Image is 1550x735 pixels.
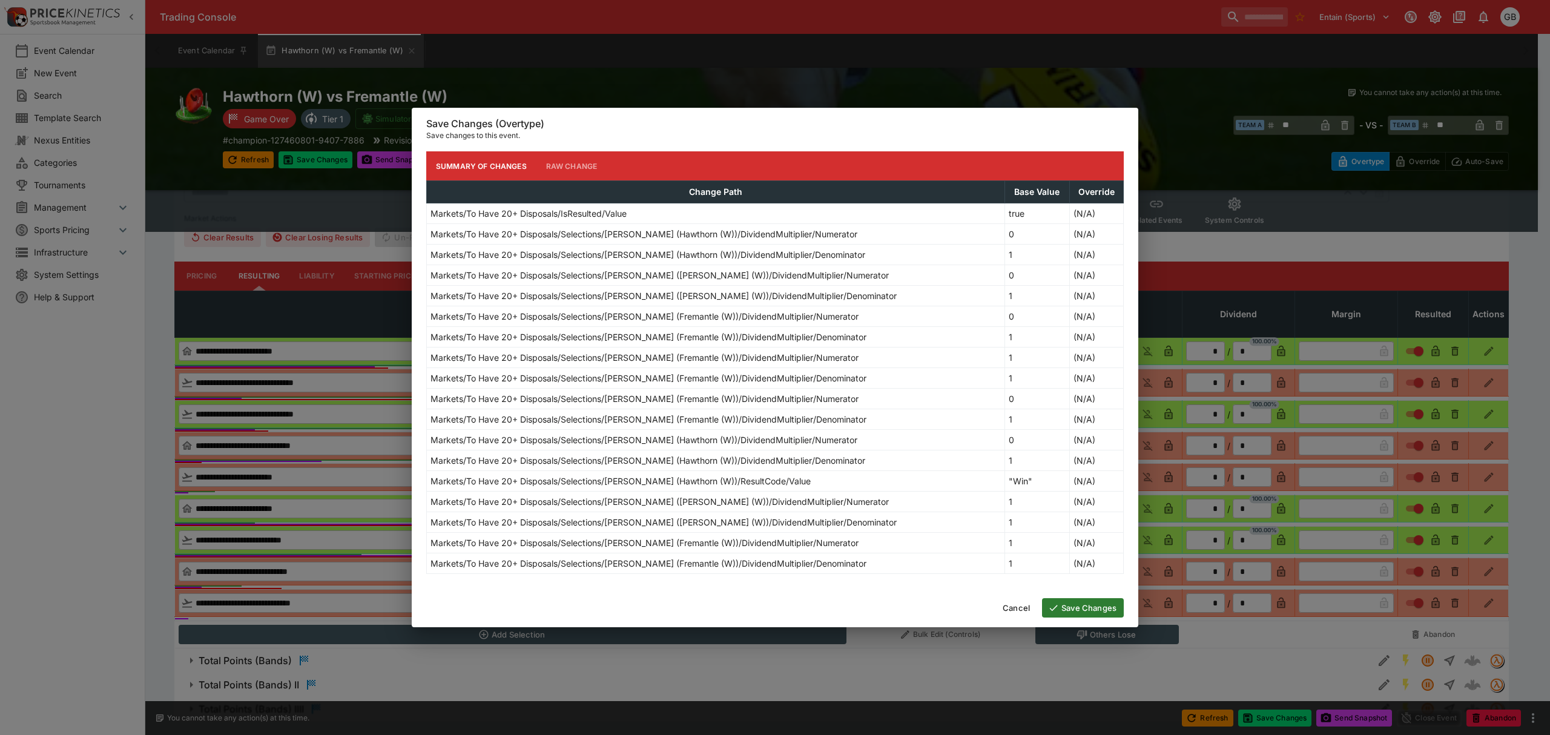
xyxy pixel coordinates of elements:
[430,228,857,240] p: Markets/To Have 20+ Disposals/Selections/[PERSON_NAME] (Hawthorn (W))/DividendMultiplier/Numerator
[430,557,866,570] p: Markets/To Have 20+ Disposals/Selections/[PERSON_NAME] (Fremantle (W))/DividendMultiplier/Denomin...
[1004,553,1069,574] td: 1
[1069,181,1123,203] th: Override
[1004,368,1069,389] td: 1
[1069,327,1123,348] td: (N/A)
[1069,348,1123,368] td: (N/A)
[430,372,866,384] p: Markets/To Have 20+ Disposals/Selections/[PERSON_NAME] (Fremantle (W))/DividendMultiplier/Denomin...
[430,413,866,426] p: Markets/To Have 20+ Disposals/Selections/[PERSON_NAME] (Fremantle (W))/DividendMultiplier/Denomin...
[1004,245,1069,265] td: 1
[1004,492,1069,512] td: 1
[1004,450,1069,471] td: 1
[1004,286,1069,306] td: 1
[1069,553,1123,574] td: (N/A)
[1069,389,1123,409] td: (N/A)
[1069,306,1123,327] td: (N/A)
[1069,430,1123,450] td: (N/A)
[1004,203,1069,224] td: true
[430,433,857,446] p: Markets/To Have 20+ Disposals/Selections/[PERSON_NAME] (Hawthorn (W))/DividendMultiplier/Numerator
[430,392,859,405] p: Markets/To Have 20+ Disposals/Selections/[PERSON_NAME] (Fremantle (W))/DividendMultiplier/Numerator
[1004,306,1069,327] td: 0
[427,181,1005,203] th: Change Path
[1069,409,1123,430] td: (N/A)
[1004,533,1069,553] td: 1
[1069,533,1123,553] td: (N/A)
[430,289,897,302] p: Markets/To Have 20+ Disposals/Selections/[PERSON_NAME] ([PERSON_NAME] (W))/DividendMultiplier/Den...
[1004,389,1069,409] td: 0
[1069,203,1123,224] td: (N/A)
[1069,492,1123,512] td: (N/A)
[1069,368,1123,389] td: (N/A)
[1004,409,1069,430] td: 1
[430,475,811,487] p: Markets/To Have 20+ Disposals/Selections/[PERSON_NAME] (Hawthorn (W))/ResultCode/Value
[426,117,1124,130] h6: Save Changes (Overtype)
[426,130,1124,142] p: Save changes to this event.
[430,351,859,364] p: Markets/To Have 20+ Disposals/Selections/[PERSON_NAME] (Fremantle (W))/DividendMultiplier/Numerator
[430,310,859,323] p: Markets/To Have 20+ Disposals/Selections/[PERSON_NAME] (Fremantle (W))/DividendMultiplier/Numerator
[1004,327,1069,348] td: 1
[995,598,1037,618] button: Cancel
[1004,430,1069,450] td: 0
[430,454,865,467] p: Markets/To Have 20+ Disposals/Selections/[PERSON_NAME] (Hawthorn (W))/DividendMultiplier/Denominator
[1004,348,1069,368] td: 1
[1069,512,1123,533] td: (N/A)
[430,269,889,282] p: Markets/To Have 20+ Disposals/Selections/[PERSON_NAME] ([PERSON_NAME] (W))/DividendMultiplier/Num...
[1069,450,1123,471] td: (N/A)
[1004,265,1069,286] td: 0
[1069,286,1123,306] td: (N/A)
[1004,224,1069,245] td: 0
[1069,224,1123,245] td: (N/A)
[430,207,627,220] p: Markets/To Have 20+ Disposals/IsResulted/Value
[430,516,897,529] p: Markets/To Have 20+ Disposals/Selections/[PERSON_NAME] ([PERSON_NAME] (W))/DividendMultiplier/Den...
[430,248,865,261] p: Markets/To Have 20+ Disposals/Selections/[PERSON_NAME] (Hawthorn (W))/DividendMultiplier/Denominator
[1069,471,1123,492] td: (N/A)
[1004,181,1069,203] th: Base Value
[1069,245,1123,265] td: (N/A)
[426,151,536,180] button: Summary of Changes
[430,495,889,508] p: Markets/To Have 20+ Disposals/Selections/[PERSON_NAME] ([PERSON_NAME] (W))/DividendMultiplier/Num...
[1069,265,1123,286] td: (N/A)
[430,536,859,549] p: Markets/To Have 20+ Disposals/Selections/[PERSON_NAME] (Fremantle (W))/DividendMultiplier/Numerator
[536,151,607,180] button: Raw Change
[430,331,866,343] p: Markets/To Have 20+ Disposals/Selections/[PERSON_NAME] (Fremantle (W))/DividendMultiplier/Denomin...
[1004,471,1069,492] td: "Win"
[1042,598,1124,618] button: Save Changes
[1004,512,1069,533] td: 1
